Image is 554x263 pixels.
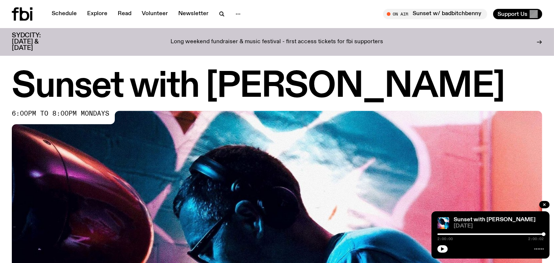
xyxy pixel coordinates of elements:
[437,237,453,241] span: 2:00:00
[12,33,59,51] h3: SYDCITY: [DATE] & [DATE]
[12,70,542,103] h1: Sunset with [PERSON_NAME]
[493,9,542,19] button: Support Us
[383,9,487,19] button: On AirSunset w/ badbitchbenny
[454,217,536,223] a: Sunset with [PERSON_NAME]
[171,39,383,45] p: Long weekend fundraiser & music festival - first access tickets for fbi supporters
[174,9,213,19] a: Newsletter
[113,9,136,19] a: Read
[47,9,81,19] a: Schedule
[137,9,172,19] a: Volunteer
[498,11,527,17] span: Support Us
[454,223,544,229] span: [DATE]
[12,111,109,117] span: 6:00pm to 8:00pm mondays
[83,9,112,19] a: Explore
[528,237,544,241] span: 2:00:02
[437,217,449,229] img: Simon Caldwell stands side on, looking downwards. He has headphones on. Behind him is a brightly ...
